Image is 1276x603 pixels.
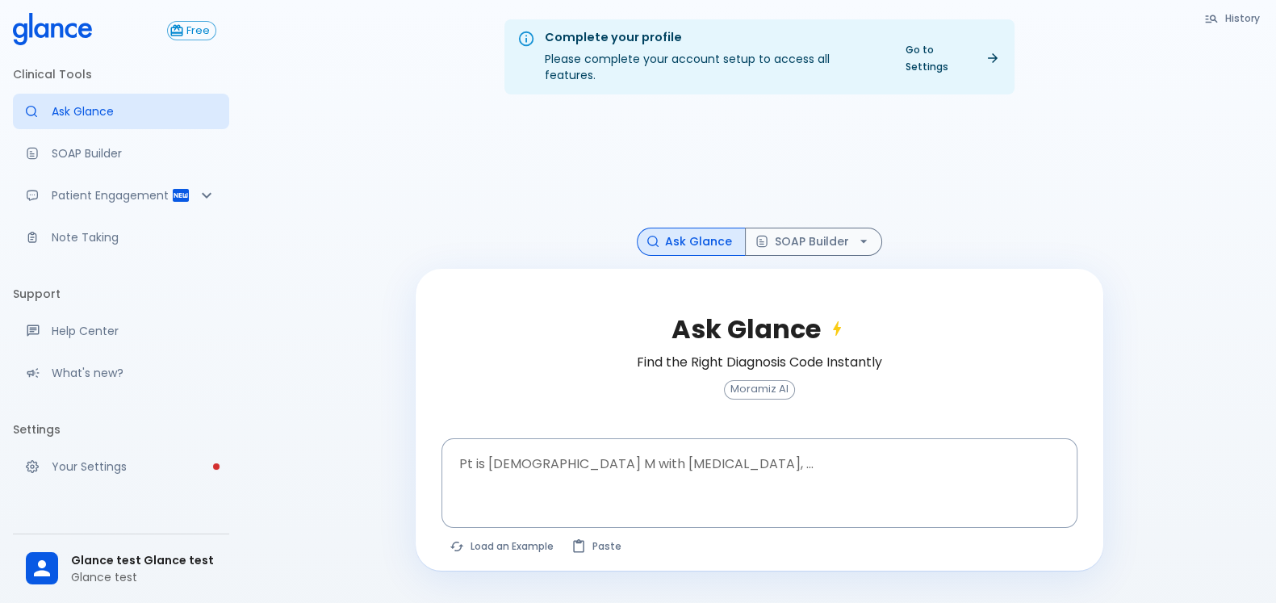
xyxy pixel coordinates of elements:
p: Glance test [71,569,216,585]
a: Get help from our support team [13,313,229,349]
button: Load a random example [441,534,563,558]
button: History [1196,6,1270,30]
li: Support [13,274,229,313]
p: Your Settings [52,459,216,475]
a: Moramiz: Find ICD10AM codes instantly [13,94,229,129]
li: Clinical Tools [13,55,229,94]
a: Please complete account setup [13,449,229,484]
button: SOAP Builder [745,228,882,256]
p: What's new? [52,365,216,381]
span: Moramiz AI [725,383,794,396]
p: Note Taking [52,229,216,245]
a: Go to Settings [896,38,1008,78]
h6: Find the Right Diagnosis Code Instantly [637,351,882,374]
div: Glance test Glance testGlance test [13,541,229,597]
span: Glance test Glance test [71,552,216,569]
button: Free [167,21,216,40]
a: Advanced note-taking [13,220,229,255]
div: Please complete your account setup to access all features. [545,24,883,90]
div: Patient Reports & Referrals [13,178,229,213]
p: Help Center [52,323,216,339]
h2: Ask Glance [671,314,847,345]
button: Ask Glance [637,228,746,256]
a: Click to view or change your subscription [167,21,229,40]
a: Docugen: Compose a clinical documentation in seconds [13,136,229,171]
div: Complete your profile [545,29,883,47]
p: Patient Engagement [52,187,171,203]
p: Ask Glance [52,103,216,119]
li: Settings [13,410,229,449]
div: Recent updates and feature releases [13,355,229,391]
span: Free [181,25,215,37]
p: SOAP Builder [52,145,216,161]
button: Paste from clipboard [563,534,631,558]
